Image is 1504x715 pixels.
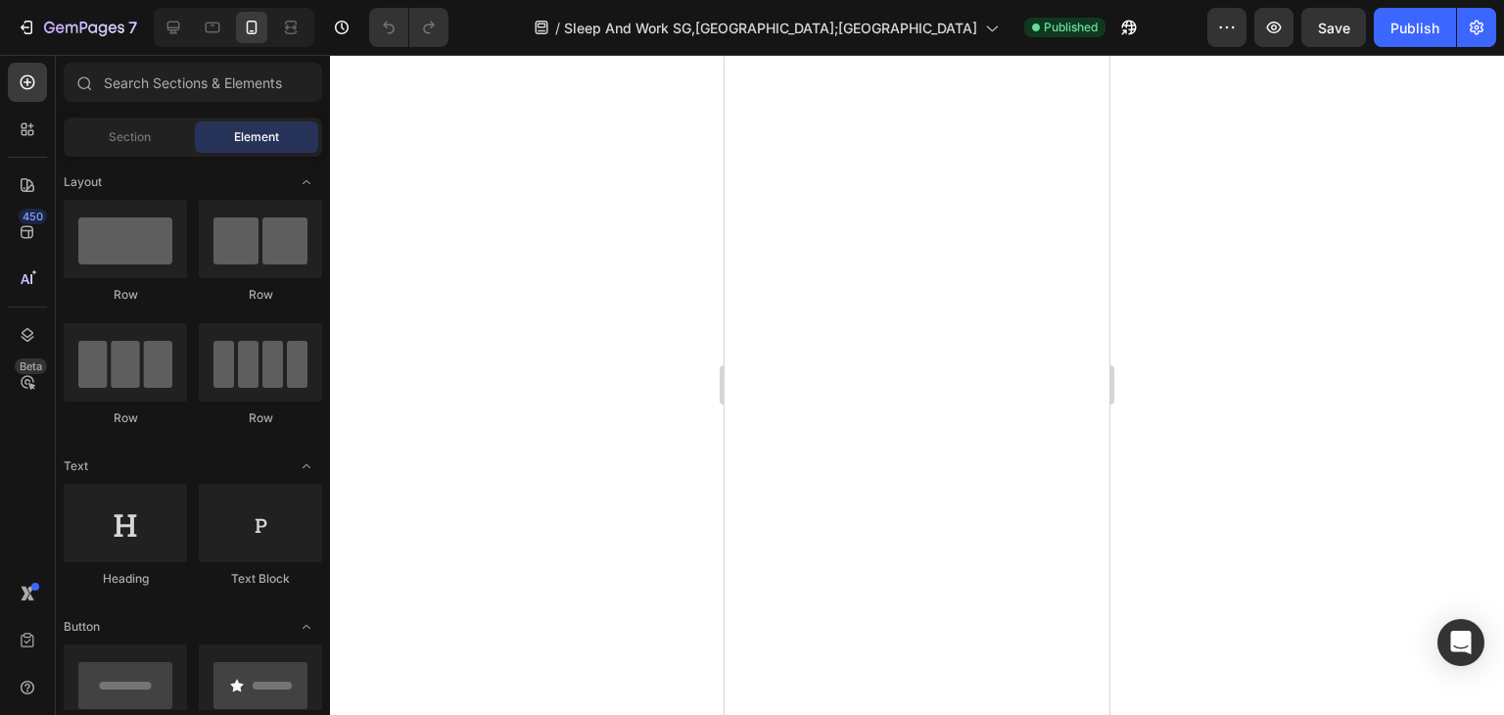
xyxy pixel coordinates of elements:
[64,286,187,304] div: Row
[15,358,47,374] div: Beta
[199,286,322,304] div: Row
[1318,20,1350,36] span: Save
[8,8,146,47] button: 7
[369,8,448,47] div: Undo/Redo
[564,18,977,38] span: Sleep And Work SG,[GEOGRAPHIC_DATA];[GEOGRAPHIC_DATA]
[1374,8,1456,47] button: Publish
[291,167,322,198] span: Toggle open
[1437,619,1484,666] div: Open Intercom Messenger
[64,618,100,636] span: Button
[64,63,322,102] input: Search Sections & Elements
[1301,8,1366,47] button: Save
[199,570,322,588] div: Text Block
[64,409,187,427] div: Row
[1390,18,1439,38] div: Publish
[725,55,1109,715] iframe: Design area
[199,409,322,427] div: Row
[1044,19,1098,36] span: Published
[64,570,187,588] div: Heading
[128,16,137,39] p: 7
[64,173,102,191] span: Layout
[291,451,322,482] span: Toggle open
[291,611,322,643] span: Toggle open
[19,209,47,224] div: 450
[234,128,279,146] span: Element
[555,18,560,38] span: /
[109,128,151,146] span: Section
[64,457,88,475] span: Text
